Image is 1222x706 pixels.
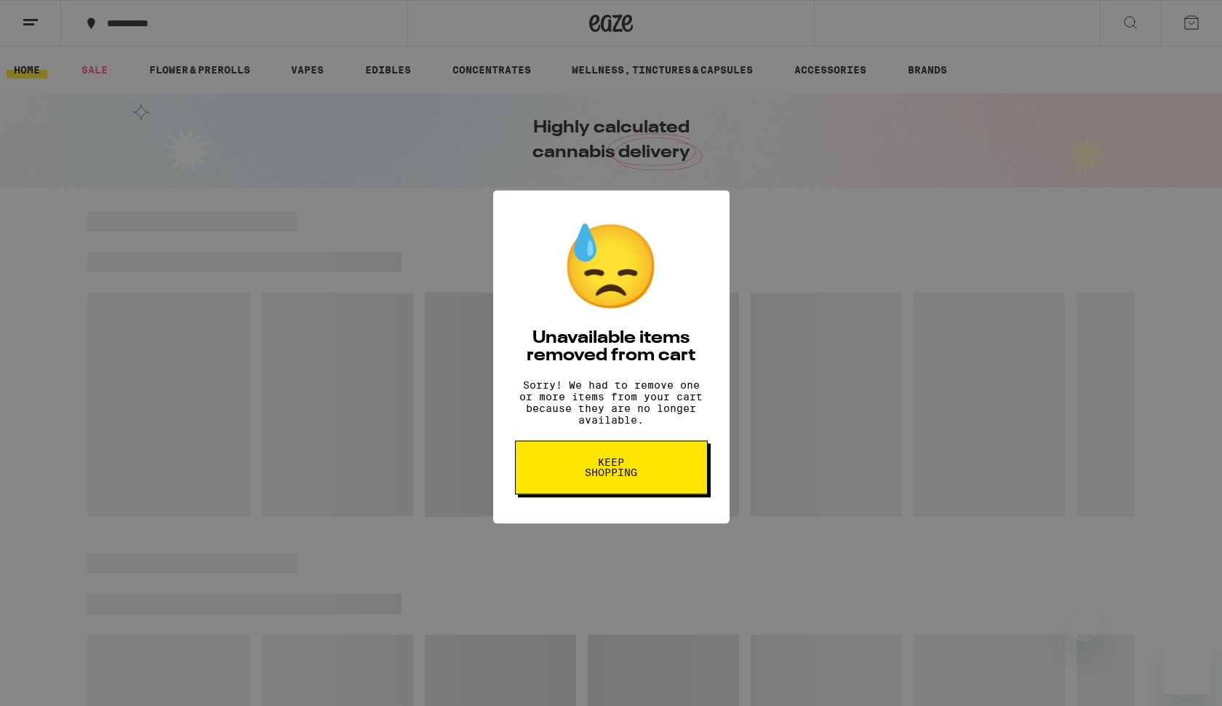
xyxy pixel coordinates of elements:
[560,215,662,312] div: 😓
[574,453,649,474] span: Keep Shopping
[515,437,708,491] button: Keep Shopping
[515,376,708,422] p: Sorry! We had to remove one or more items from your cart because they are no longer available.
[1164,648,1210,694] iframe: Button to launch messaging window
[1070,613,1099,642] iframe: Close message
[515,326,708,361] h2: Unavailable items removed from cart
